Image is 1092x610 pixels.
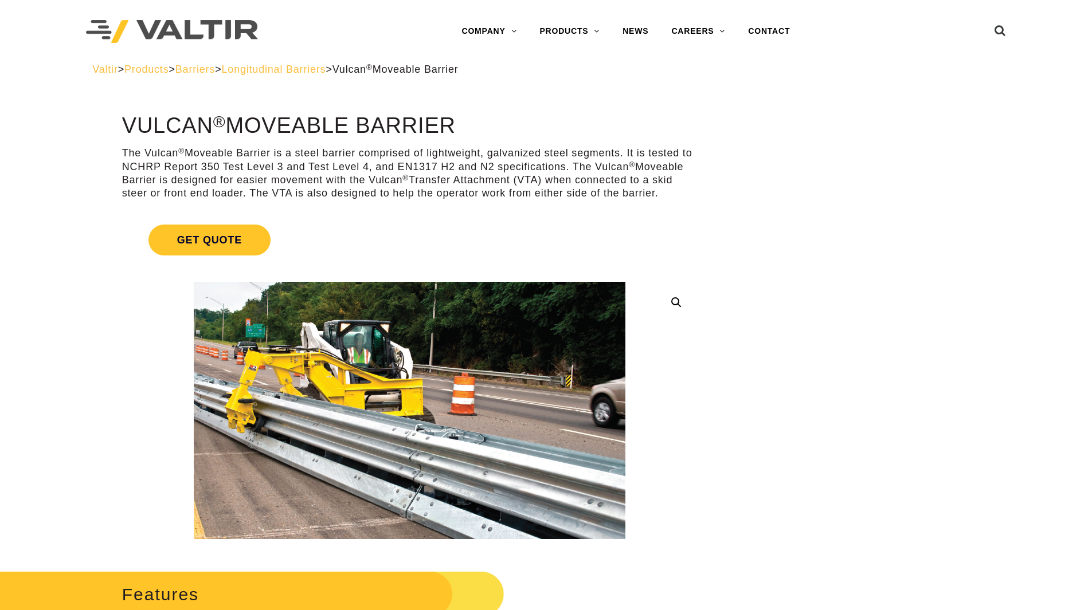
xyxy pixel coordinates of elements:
[222,64,326,75] a: Longitudinal Barriers
[122,114,697,138] h1: Vulcan Moveable Barrier
[402,174,409,182] sup: ®
[122,211,697,269] a: Get Quote
[92,63,1000,76] div: > > > >
[528,20,611,43] a: PRODUCTS
[629,160,635,169] sup: ®
[124,64,169,75] a: Products
[450,20,528,43] a: COMPANY
[86,20,258,44] img: Valtir
[737,20,801,43] a: CONTACT
[366,63,373,72] sup: ®
[178,147,185,155] sup: ®
[92,64,118,75] a: Valtir
[660,20,737,43] a: CAREERS
[148,225,271,255] span: Get Quote
[175,64,215,75] a: Barriers
[213,112,226,131] sup: ®
[122,147,697,200] p: The Vulcan Moveable Barrier is a steel barrier comprised of lightweight, galvanized steel segment...
[611,20,660,43] a: NEWS
[332,64,459,75] span: Vulcan Moveable Barrier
